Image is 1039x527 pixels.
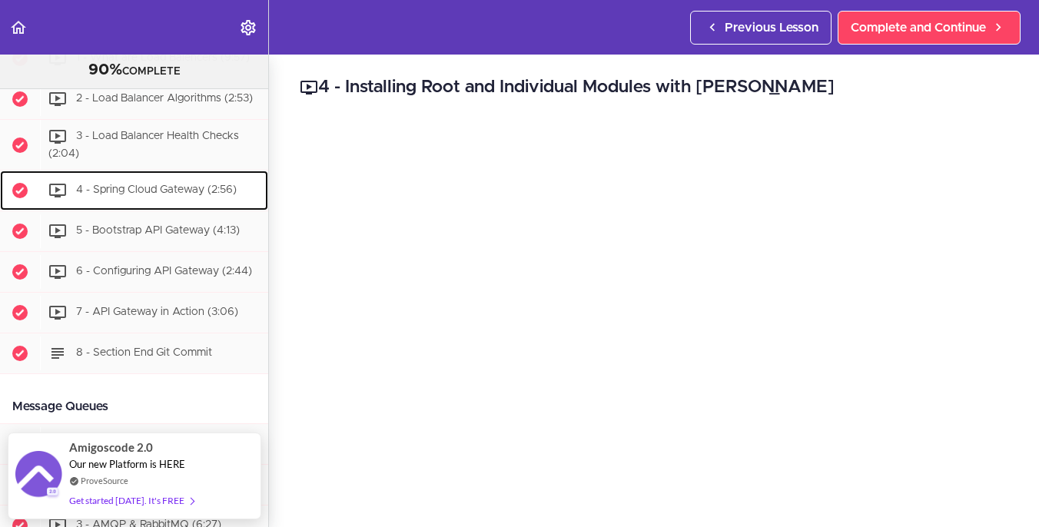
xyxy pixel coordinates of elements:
[69,439,153,456] span: Amigoscode 2.0
[88,62,122,78] span: 90%
[76,93,253,104] span: 2 - Load Balancer Algorithms (2:53)
[838,11,1021,45] a: Complete and Continue
[81,474,128,487] a: ProveSource
[48,131,239,159] span: 3 - Load Balancer Health Checks (2:04)
[300,75,1008,101] h2: 4 - Installing Root and Individual Modules with [PERSON_NAME]
[76,267,252,277] span: 6 - Configuring API Gateway (2:44)
[690,11,832,45] a: Previous Lesson
[15,451,61,501] img: provesource social proof notification image
[9,18,28,37] svg: Back to course curriculum
[69,458,185,470] span: Our new Platform is HERE
[300,124,1008,522] iframe: Video Player
[19,61,249,81] div: COMPLETE
[69,492,194,509] div: Get started [DATE]. It's FREE
[76,307,238,318] span: 7 - API Gateway in Action (3:06)
[76,185,237,196] span: 4 - Spring Cloud Gateway (2:56)
[239,18,257,37] svg: Settings Menu
[725,18,818,37] span: Previous Lesson
[76,226,240,237] span: 5 - Bootstrap API Gateway (4:13)
[851,18,986,37] span: Complete and Continue
[76,348,212,359] span: 8 - Section End Git Commit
